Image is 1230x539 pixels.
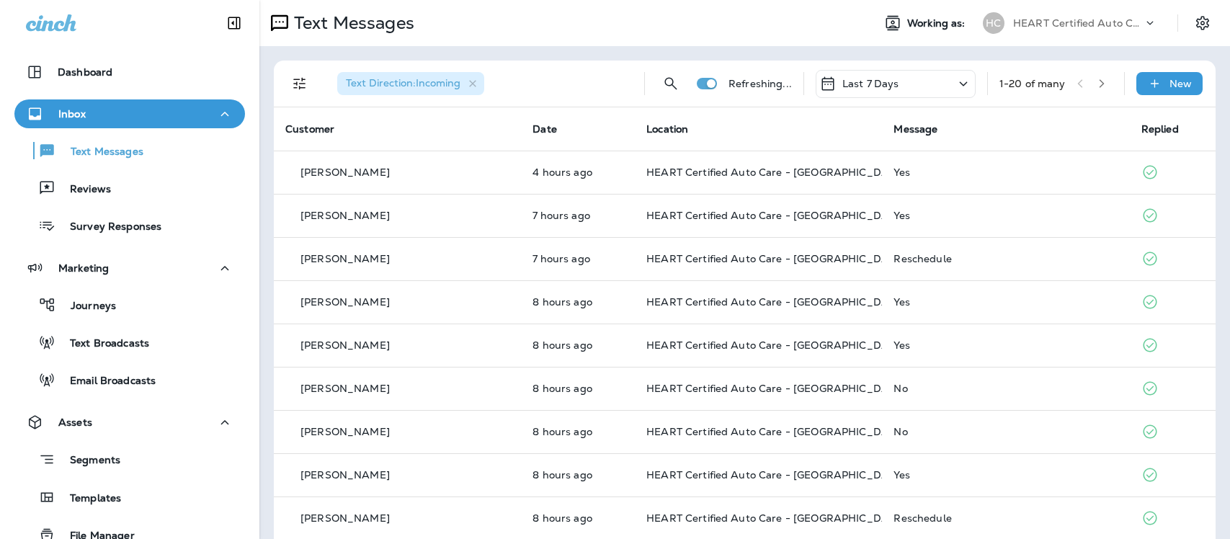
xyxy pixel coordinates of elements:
[14,99,245,128] button: Inbox
[285,122,334,135] span: Customer
[893,339,1118,351] div: Yes
[55,183,111,197] p: Reviews
[532,426,623,437] p: Sep 15, 2025 09:13 AM
[532,296,623,308] p: Sep 15, 2025 09:22 AM
[646,339,905,352] span: HEART Certified Auto Care - [GEOGRAPHIC_DATA]
[646,209,905,222] span: HEART Certified Auto Care - [GEOGRAPHIC_DATA]
[532,512,623,524] p: Sep 15, 2025 09:09 AM
[300,383,390,394] p: [PERSON_NAME]
[55,375,156,388] p: Email Broadcasts
[842,78,899,89] p: Last 7 Days
[646,468,905,481] span: HEART Certified Auto Care - [GEOGRAPHIC_DATA]
[56,146,143,159] p: Text Messages
[646,382,905,395] span: HEART Certified Auto Care - [GEOGRAPHIC_DATA]
[1169,78,1192,89] p: New
[14,482,245,512] button: Templates
[14,365,245,395] button: Email Broadcasts
[285,69,314,98] button: Filters
[893,469,1118,481] div: Yes
[300,339,390,351] p: [PERSON_NAME]
[14,327,245,357] button: Text Broadcasts
[728,78,792,89] p: Refreshing...
[14,408,245,437] button: Assets
[58,416,92,428] p: Assets
[58,108,86,120] p: Inbox
[55,337,149,351] p: Text Broadcasts
[14,444,245,475] button: Segments
[646,166,905,179] span: HEART Certified Auto Care - [GEOGRAPHIC_DATA]
[300,512,390,524] p: [PERSON_NAME]
[55,220,161,234] p: Survey Responses
[1013,17,1143,29] p: HEART Certified Auto Care
[288,12,414,34] p: Text Messages
[646,122,688,135] span: Location
[893,296,1118,308] div: Yes
[893,253,1118,264] div: Reschedule
[14,290,245,320] button: Journeys
[656,69,685,98] button: Search Messages
[646,252,905,265] span: HEART Certified Auto Care - [GEOGRAPHIC_DATA]
[893,166,1118,178] div: Yes
[532,122,557,135] span: Date
[646,295,905,308] span: HEART Certified Auto Care - [GEOGRAPHIC_DATA]
[300,296,390,308] p: [PERSON_NAME]
[58,262,109,274] p: Marketing
[893,512,1118,524] div: Reschedule
[300,426,390,437] p: [PERSON_NAME]
[58,66,112,78] p: Dashboard
[56,300,116,313] p: Journeys
[55,492,121,506] p: Templates
[893,426,1118,437] div: No
[337,72,484,95] div: Text Direction:Incoming
[300,253,390,264] p: [PERSON_NAME]
[532,339,623,351] p: Sep 15, 2025 09:21 AM
[1190,10,1216,36] button: Settings
[646,425,905,438] span: HEART Certified Auto Care - [GEOGRAPHIC_DATA]
[893,383,1118,394] div: No
[214,9,254,37] button: Collapse Sidebar
[983,12,1004,34] div: HC
[532,383,623,394] p: Sep 15, 2025 09:16 AM
[893,122,937,135] span: Message
[1141,122,1179,135] span: Replied
[532,210,623,221] p: Sep 15, 2025 10:50 AM
[14,210,245,241] button: Survey Responses
[14,58,245,86] button: Dashboard
[55,454,120,468] p: Segments
[300,210,390,221] p: [PERSON_NAME]
[999,78,1066,89] div: 1 - 20 of many
[532,469,623,481] p: Sep 15, 2025 09:10 AM
[346,76,460,89] span: Text Direction : Incoming
[300,166,390,178] p: [PERSON_NAME]
[14,254,245,282] button: Marketing
[907,17,968,30] span: Working as:
[14,135,245,166] button: Text Messages
[646,512,905,525] span: HEART Certified Auto Care - [GEOGRAPHIC_DATA]
[532,166,623,178] p: Sep 15, 2025 01:17 PM
[14,173,245,203] button: Reviews
[893,210,1118,221] div: Yes
[300,469,390,481] p: [PERSON_NAME]
[532,253,623,264] p: Sep 15, 2025 10:23 AM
